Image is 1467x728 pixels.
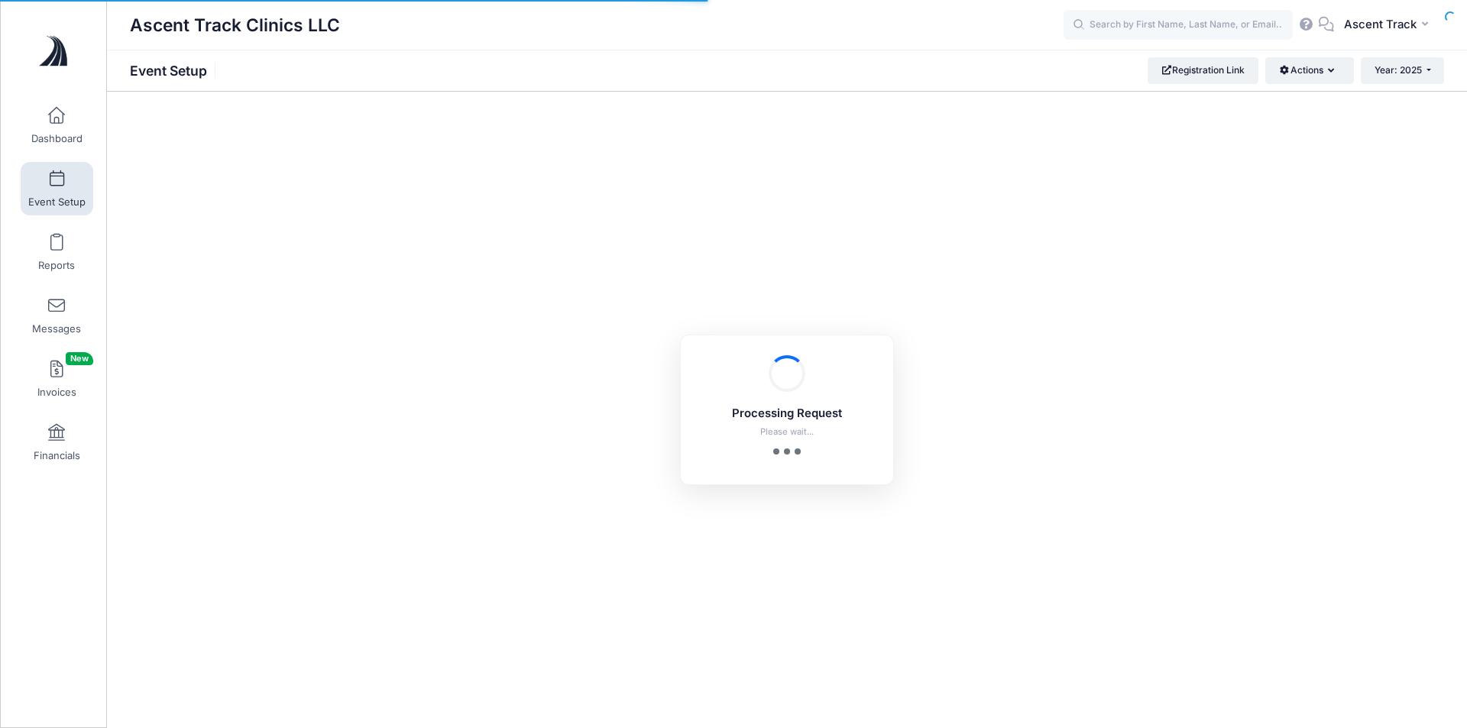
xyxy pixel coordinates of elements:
[32,322,81,335] span: Messages
[28,196,86,209] span: Event Setup
[130,63,220,79] h1: Event Setup
[31,132,83,145] span: Dashboard
[66,352,93,365] span: New
[1265,57,1353,83] button: Actions
[26,24,83,81] img: Ascent Track Clinics LLC
[38,259,75,272] span: Reports
[701,425,873,438] p: Please wait...
[1,16,108,89] a: Ascent Track Clinics LLC
[21,289,93,342] a: Messages
[1064,10,1293,40] input: Search by First Name, Last Name, or Email...
[21,352,93,406] a: InvoicesNew
[1334,8,1444,43] button: Ascent Track
[701,407,873,421] h5: Processing Request
[21,99,93,152] a: Dashboard
[1344,16,1417,33] span: Ascent Track
[21,162,93,215] a: Event Setup
[1361,57,1444,83] button: Year: 2025
[37,386,76,399] span: Invoices
[21,416,93,469] a: Financials
[1375,64,1422,76] span: Year: 2025
[34,449,80,462] span: Financials
[1148,57,1258,83] a: Registration Link
[21,225,93,279] a: Reports
[130,8,340,43] h1: Ascent Track Clinics LLC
